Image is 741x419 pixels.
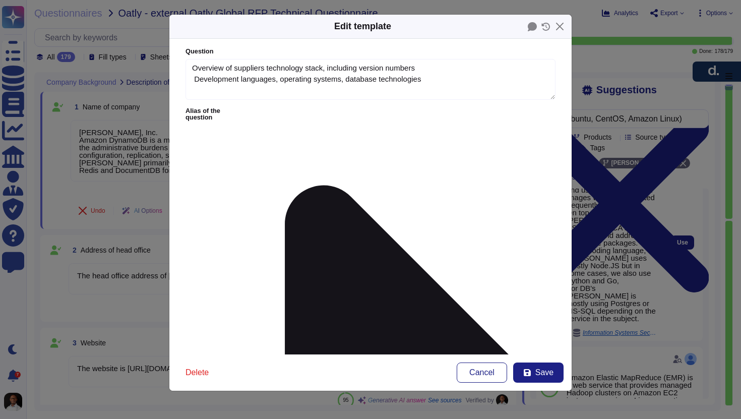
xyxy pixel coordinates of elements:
div: Edit template [334,20,391,33]
span: Save [535,369,553,377]
button: Delete [177,363,217,383]
button: Cancel [457,363,507,383]
span: Delete [186,369,209,377]
span: Cancel [469,369,495,377]
button: Close [552,19,568,34]
label: Question [186,48,555,55]
textarea: Overview of suppliers technology stack, including version numbers Development languages, operatin... [186,59,555,100]
button: Save [513,363,564,383]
